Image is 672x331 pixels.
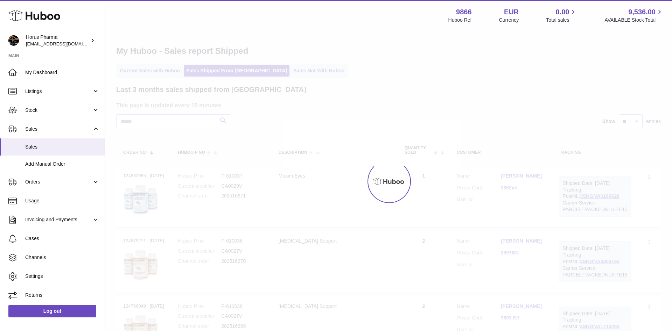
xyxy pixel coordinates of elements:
[25,235,99,242] span: Cases
[8,305,96,317] a: Log out
[8,35,19,46] img: info@horus-pharma.nl
[25,88,92,95] span: Listings
[556,7,569,17] span: 0.00
[25,161,99,167] span: Add Manual Order
[26,34,89,47] div: Horus Pharma
[499,17,519,23] div: Currency
[604,17,664,23] span: AVAILABLE Stock Total
[504,7,519,17] strong: EUR
[604,7,664,23] a: 9,536.00 AVAILABLE Stock Total
[25,144,99,150] span: Sales
[546,17,577,23] span: Total sales
[25,179,92,185] span: Orders
[25,197,99,204] span: Usage
[25,254,99,261] span: Channels
[25,107,92,114] span: Stock
[25,273,99,280] span: Settings
[628,7,656,17] span: 9,536.00
[26,41,103,46] span: [EMAIL_ADDRESS][DOMAIN_NAME]
[25,69,99,76] span: My Dashboard
[25,292,99,298] span: Returns
[25,216,92,223] span: Invoicing and Payments
[25,126,92,132] span: Sales
[546,7,577,23] a: 0.00 Total sales
[448,17,472,23] div: Huboo Ref
[456,7,472,17] strong: 9866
